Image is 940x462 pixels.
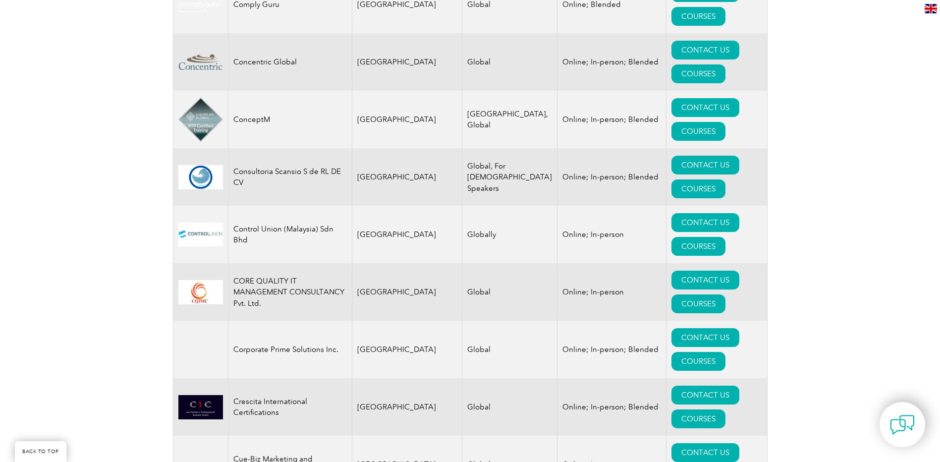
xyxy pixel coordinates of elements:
[352,206,462,263] td: [GEOGRAPHIC_DATA]
[228,91,352,148] td: ConceptM
[557,263,666,321] td: Online; In-person
[462,378,557,436] td: Global
[557,91,666,148] td: Online; In-person; Blended
[178,395,223,419] img: 798996db-ac37-ef11-a316-00224812a81c-logo.png
[178,343,223,356] img: 12b7c7c5-1696-ea11-a812-000d3ae11abd-logo.jpg
[925,4,937,13] img: en
[178,165,223,189] img: 6dc0da95-72c5-ec11-a7b6-002248d3b1f1-logo.png
[462,148,557,206] td: Global, For [DEMOGRAPHIC_DATA] Speakers
[671,98,739,117] a: CONTACT US
[352,33,462,91] td: [GEOGRAPHIC_DATA]
[671,352,725,371] a: COURSES
[557,321,666,378] td: Online; In-person; Blended
[557,148,666,206] td: Online; In-person; Blended
[228,33,352,91] td: Concentric Global
[890,412,915,437] img: contact-chat.png
[671,122,725,141] a: COURSES
[671,294,725,313] a: COURSES
[352,321,462,378] td: [GEOGRAPHIC_DATA]
[462,33,557,91] td: Global
[462,321,557,378] td: Global
[352,378,462,436] td: [GEOGRAPHIC_DATA]
[462,206,557,263] td: Globally
[557,33,666,91] td: Online; In-person; Blended
[671,7,725,26] a: COURSES
[178,50,223,74] img: 0538ab2e-7ebf-ec11-983f-002248d3b10e-logo.png
[178,223,223,246] img: 534ecdca-dfff-ed11-8f6c-00224814fd52-logo.jpg
[671,41,739,59] a: CONTACT US
[671,443,739,462] a: CONTACT US
[557,378,666,436] td: Online; In-person; Blended
[671,386,739,404] a: CONTACT US
[15,441,66,462] a: BACK TO TOP
[228,321,352,378] td: Corporate Prime Solutions Inc.
[462,263,557,321] td: Global
[352,148,462,206] td: [GEOGRAPHIC_DATA]
[228,206,352,263] td: Control Union (Malaysia) Sdn Bhd
[671,213,739,232] a: CONTACT US
[671,328,739,347] a: CONTACT US
[671,409,725,428] a: COURSES
[462,91,557,148] td: [GEOGRAPHIC_DATA], Global
[228,148,352,206] td: Consultoria Scansio S de RL DE CV
[228,263,352,321] td: CORE QUALITY IT MANAGEMENT CONSULTANCY Pvt. Ltd.
[671,64,725,83] a: COURSES
[178,280,223,304] img: d55caf2d-1539-eb11-a813-000d3a79722d-logo.jpg
[671,156,739,174] a: CONTACT US
[557,206,666,263] td: Online; In-person
[178,97,223,142] img: 4db1980e-d9a0-ee11-be37-00224893a058-logo.png
[352,91,462,148] td: [GEOGRAPHIC_DATA]
[671,271,739,289] a: CONTACT US
[228,378,352,436] td: Crescita International Certifications
[352,263,462,321] td: [GEOGRAPHIC_DATA]
[671,237,725,256] a: COURSES
[671,179,725,198] a: COURSES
